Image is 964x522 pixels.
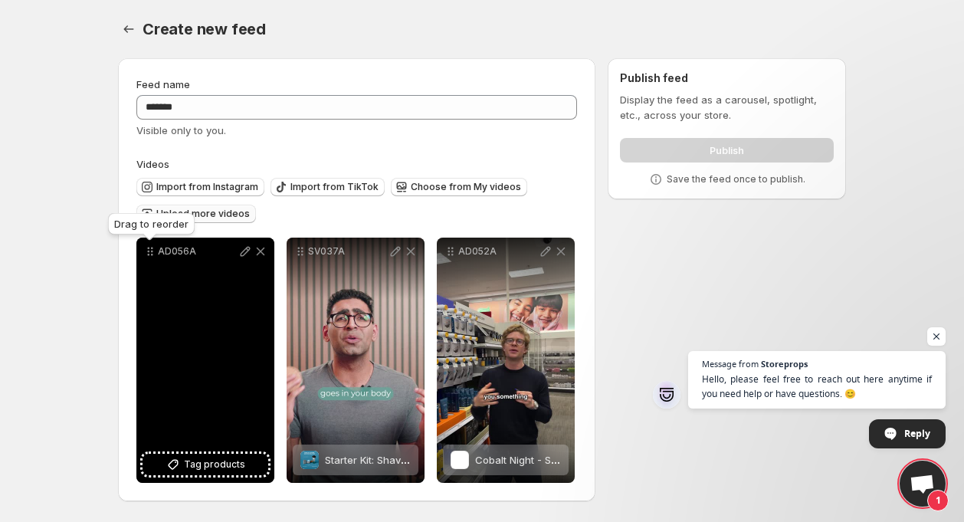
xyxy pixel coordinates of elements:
span: Message from [702,359,759,368]
h2: Publish feed [620,71,834,86]
span: Create new feed [143,20,266,38]
p: Save the feed once to publish. [667,173,805,185]
div: SV037AStarter Kit: Shaving Soap, Alum Block, BrushStarter Kit: Shaving Soap, Alum Block, Brush [287,238,425,483]
div: AD056ATag products [136,238,274,483]
span: Hello, please feel free to reach out here anytime if you need help or have questions. 😊 [702,372,932,401]
img: Starter Kit: Shaving Soap, Alum Block, Brush [300,451,319,469]
span: Reply [904,420,930,447]
button: Import from Instagram [136,178,264,196]
span: Feed name [136,78,190,90]
div: AD052ACobalt Night - Shave SoapCobalt Night - Shave Soap [437,238,575,483]
span: 1 [927,490,949,511]
span: Visible only to you. [136,124,226,136]
button: Tag products [143,454,268,475]
span: Choose from My videos [411,181,521,193]
span: Storeprops [761,359,808,368]
button: Choose from My videos [391,178,527,196]
span: Cobalt Night - Shave Soap [475,454,602,466]
button: Settings [118,18,139,40]
span: Upload more videos [156,208,250,220]
button: Upload more videos [136,205,256,223]
span: Starter Kit: Shaving Soap, Alum Block, Brush [325,454,536,466]
span: Import from TikTok [290,181,379,193]
button: Import from TikTok [271,178,385,196]
p: Display the feed as a carousel, spotlight, etc., across your store. [620,92,834,123]
span: Videos [136,158,169,170]
span: Tag products [184,457,245,472]
p: SV037A [308,245,388,258]
p: AD056A [158,245,238,258]
span: Import from Instagram [156,181,258,193]
p: AD052A [458,245,538,258]
div: Open chat [900,461,946,507]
